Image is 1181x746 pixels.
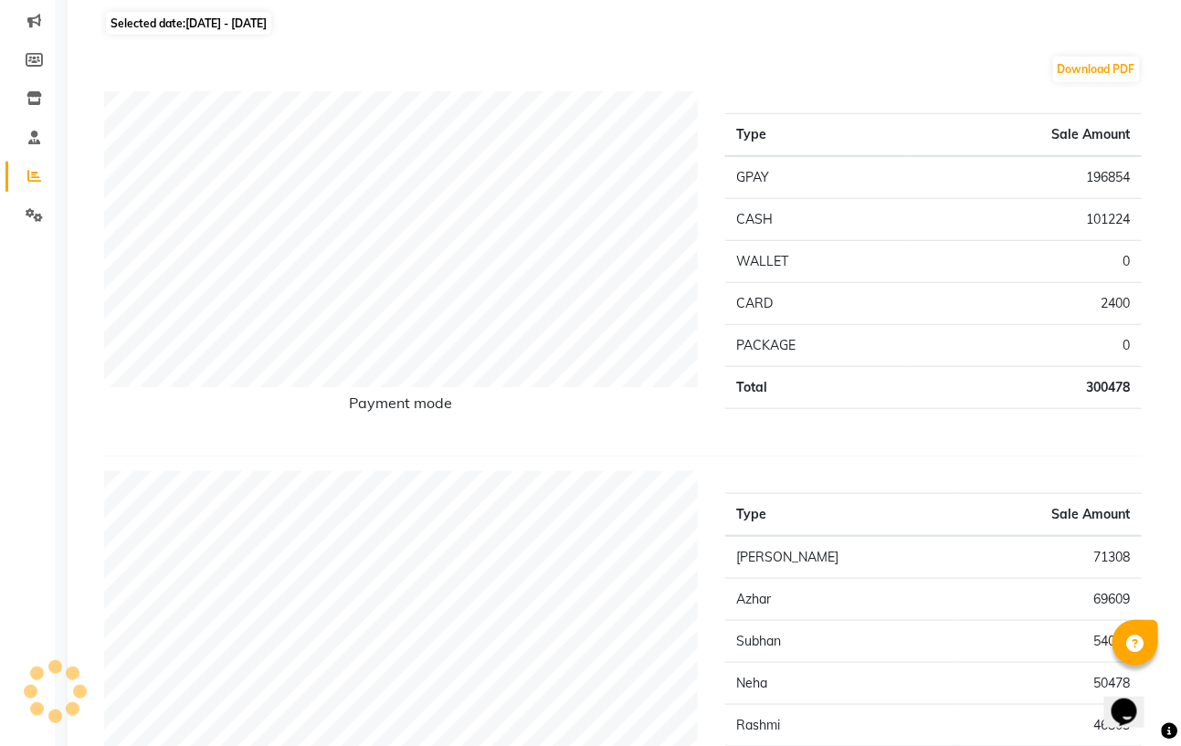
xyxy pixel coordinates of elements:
[725,283,912,325] td: CARD
[912,325,1142,367] td: 0
[725,621,955,663] td: Subhan
[955,536,1142,579] td: 71308
[725,199,912,241] td: CASH
[725,241,912,283] td: WALLET
[912,199,1142,241] td: 101224
[725,325,912,367] td: PACKAGE
[725,579,955,621] td: Azhar
[725,156,912,199] td: GPAY
[185,16,267,30] span: [DATE] - [DATE]
[1053,57,1140,82] button: Download PDF
[955,663,1142,705] td: 50478
[955,579,1142,621] td: 69609
[912,241,1142,283] td: 0
[725,536,955,579] td: [PERSON_NAME]
[725,367,912,409] td: Total
[1104,673,1163,728] iframe: chat widget
[912,367,1142,409] td: 300478
[106,12,271,35] span: Selected date:
[725,663,955,705] td: Neha
[725,494,955,537] th: Type
[725,114,912,157] th: Type
[912,283,1142,325] td: 2400
[912,114,1142,157] th: Sale Amount
[104,394,698,419] h6: Payment mode
[912,156,1142,199] td: 196854
[955,621,1142,663] td: 54057
[955,494,1142,537] th: Sale Amount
